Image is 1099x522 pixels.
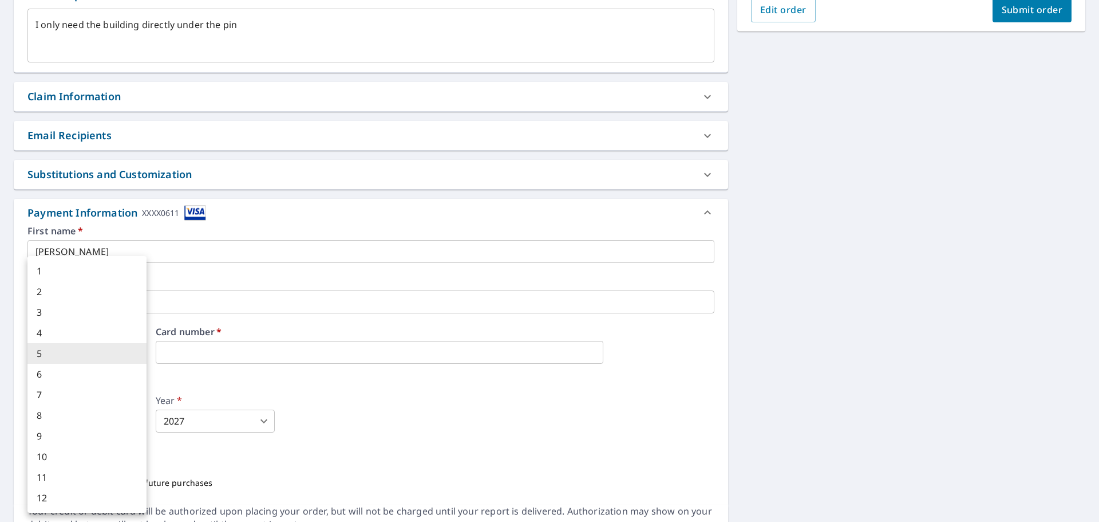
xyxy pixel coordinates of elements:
[27,302,147,323] li: 3
[27,384,147,405] li: 7
[27,323,147,343] li: 4
[27,446,147,467] li: 10
[27,405,147,426] li: 8
[27,488,147,508] li: 12
[27,281,147,302] li: 2
[27,364,147,384] li: 6
[27,343,147,364] li: 5
[27,467,147,488] li: 11
[27,426,147,446] li: 9
[27,261,147,281] li: 1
